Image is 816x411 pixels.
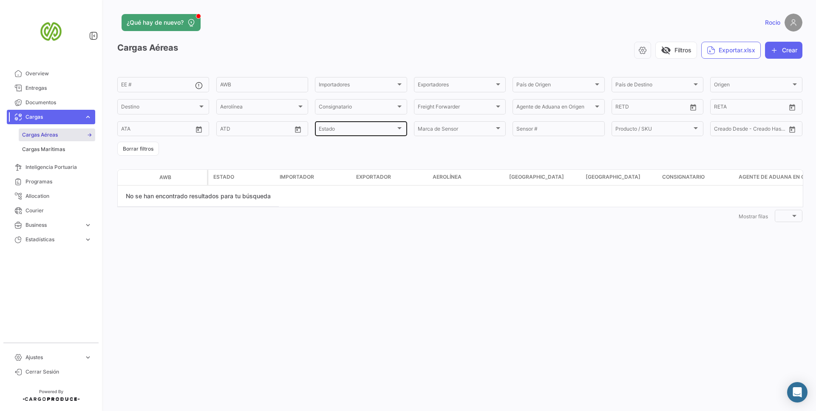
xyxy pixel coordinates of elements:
span: País de Origen [516,83,593,89]
span: Aerolínea [433,173,462,181]
a: Programas [7,174,95,189]
button: Crear [765,42,802,59]
input: Desde [714,105,729,111]
a: Courier [7,203,95,218]
span: Exportadores [418,83,494,89]
span: Mostrar filas [739,213,768,220]
span: Producto / SKU [615,127,692,133]
datatable-header-cell: AWB [156,170,207,185]
span: Agente de Aduana en Origen [516,105,593,111]
span: Origen [714,83,790,89]
span: Cargas Aéreas [22,131,58,139]
span: Overview [25,70,92,77]
span: Consignatario [662,173,705,181]
span: Marca de Sensor [418,127,494,133]
datatable-header-cell: Importador [276,170,353,185]
div: Abrir Intercom Messenger [787,382,807,402]
span: Programas [25,178,92,186]
span: Cerrar Sesión [25,368,92,376]
input: Desde [635,105,669,111]
div: No se han encontrado resultados para tu búsqueda [118,186,279,207]
span: Importador [280,173,314,181]
button: Open calendar [193,123,205,136]
button: ¿Qué hay de nuevo? [122,14,201,31]
span: Ajustes [25,354,81,361]
datatable-header-cell: Aeropuerto de Llegada [582,170,659,185]
input: ATD Hasta [253,127,287,133]
span: Exportador [356,173,391,181]
input: ATA Hasta [153,127,187,133]
a: Cargas Marítimas [19,143,95,156]
a: Cargas Aéreas [19,128,95,141]
a: Entregas [7,81,95,95]
span: Aerolínea [220,105,297,111]
span: ¿Qué hay de nuevo? [127,18,184,27]
input: Creado Hasta [752,127,786,133]
span: Rocio [765,18,780,27]
button: Open calendar [786,123,799,136]
h3: Cargas Aéreas [117,42,178,54]
span: AWB [159,174,171,181]
button: Open calendar [292,123,304,136]
button: Exportar.xlsx [701,42,761,59]
img: placeholder-user.png [785,14,802,31]
a: Inteligencia Portuaria [7,160,95,174]
span: Estadísticas [25,236,81,243]
input: Hasta [615,105,629,111]
button: Borrar filtros [117,142,159,156]
a: Overview [7,66,95,81]
span: Importadores [319,83,395,89]
a: Allocation [7,189,95,203]
span: expand_more [84,113,92,121]
button: visibility_offFiltros [655,42,697,59]
button: Open calendar [687,101,700,114]
input: ATD Desde [220,127,247,133]
span: Cargas [25,113,81,121]
span: Allocation [25,192,92,200]
span: expand_more [84,354,92,361]
datatable-header-cell: Modo de Transporte [135,174,156,181]
span: Estado [319,127,395,133]
datatable-header-cell: Consignatario [659,170,735,185]
datatable-header-cell: Exportador [353,170,429,185]
span: [GEOGRAPHIC_DATA] [586,173,640,181]
input: ATA Desde [121,127,147,133]
span: Entregas [25,84,92,92]
span: Documentos [25,99,92,106]
span: Consignatario [319,105,395,111]
button: Open calendar [786,101,799,114]
input: Creado Desde [714,127,745,133]
span: Freight Forwarder [418,105,494,111]
a: Documentos [7,95,95,110]
img: san-miguel-logo.png [30,10,72,53]
span: expand_more [84,221,92,229]
datatable-header-cell: Aerolínea [429,170,506,185]
span: visibility_off [661,45,671,55]
input: Hasta [735,105,769,111]
span: Destino [121,105,198,111]
span: Business [25,221,81,229]
span: País de Destino [615,83,692,89]
span: Cargas Marítimas [22,146,65,153]
span: [GEOGRAPHIC_DATA] [509,173,564,181]
datatable-header-cell: Aeropuerto de Salida [506,170,582,185]
datatable-header-cell: Estado [208,170,276,185]
span: Estado [213,173,234,181]
span: Courier [25,207,92,214]
span: Inteligencia Portuaria [25,163,92,171]
span: expand_more [84,236,92,243]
